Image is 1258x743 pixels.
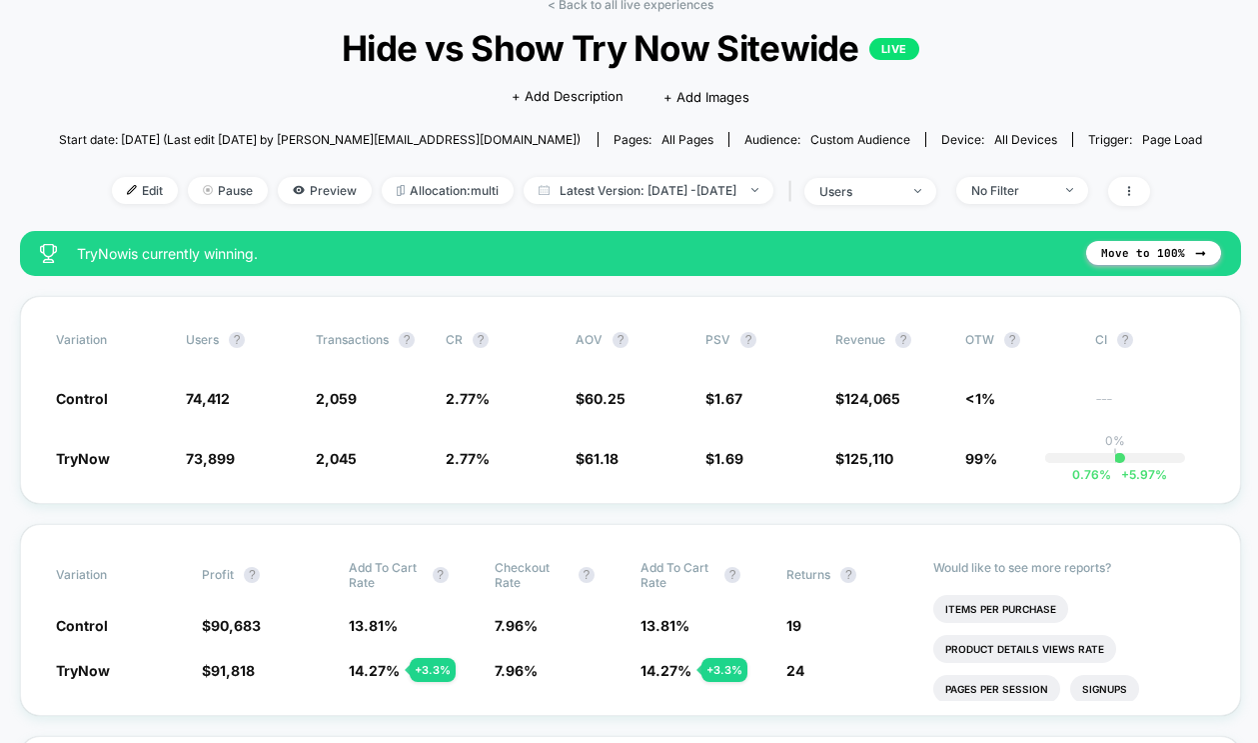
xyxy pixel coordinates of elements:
[112,177,178,204] span: Edit
[1070,675,1139,703] li: Signups
[914,189,921,193] img: end
[211,617,261,634] span: 90,683
[705,332,730,347] span: PSV
[473,332,489,348] button: ?
[202,567,234,582] span: Profit
[1142,132,1202,147] span: Page Load
[701,658,747,682] div: + 3.3 %
[810,132,910,147] span: Custom Audience
[211,662,255,679] span: 91,818
[433,567,449,583] button: ?
[524,177,773,204] span: Latest Version: [DATE] - [DATE]
[844,450,893,467] span: 125,110
[740,332,756,348] button: ?
[994,132,1057,147] span: all devices
[512,87,624,107] span: + Add Description
[116,27,1145,69] span: Hide vs Show Try Now Sitewide
[663,89,749,105] span: + Add Images
[1086,241,1221,265] button: Move to 100%
[1117,332,1133,348] button: ?
[971,183,1051,198] div: No Filter
[397,185,405,196] img: rebalance
[349,662,400,679] span: 14.27 %
[965,390,995,407] span: <1%
[399,332,415,348] button: ?
[579,567,595,583] button: ?
[77,245,1066,262] span: TryNow is currently winning.
[1072,467,1111,482] span: 0.76 %
[1121,467,1129,482] span: +
[188,177,268,204] span: Pause
[835,332,885,347] span: Revenue
[316,450,357,467] span: 2,045
[410,658,456,682] div: + 3.3 %
[202,662,255,679] span: $
[925,132,1072,147] span: Device:
[614,132,713,147] div: Pages:
[933,635,1116,663] li: Product Details Views Rate
[895,332,911,348] button: ?
[56,390,108,407] span: Control
[59,132,581,147] span: Start date: [DATE] (Last edit [DATE] by [PERSON_NAME][EMAIL_ADDRESS][DOMAIN_NAME])
[840,567,856,583] button: ?
[56,560,166,590] span: Variation
[1095,393,1205,408] span: ---
[40,244,57,263] img: success_star
[724,567,740,583] button: ?
[965,332,1075,348] span: OTW
[278,177,372,204] span: Preview
[446,390,490,407] span: 2.77 %
[819,184,899,199] div: users
[495,662,538,679] span: 7.96 %
[714,390,742,407] span: 1.67
[786,617,801,634] span: 19
[744,132,910,147] div: Audience:
[844,390,900,407] span: 124,065
[316,332,389,347] span: Transactions
[585,450,619,467] span: 61.18
[783,177,804,206] span: |
[349,617,398,634] span: 13.81 %
[661,132,713,147] span: all pages
[495,560,569,590] span: Checkout Rate
[56,332,166,348] span: Variation
[56,617,108,634] span: Control
[705,450,743,467] span: $
[382,177,514,204] span: Allocation: multi
[786,662,804,679] span: 24
[1111,467,1167,482] span: 5.97 %
[186,390,230,407] span: 74,412
[714,450,743,467] span: 1.69
[349,560,423,590] span: Add To Cart Rate
[1004,332,1020,348] button: ?
[1066,188,1073,192] img: end
[56,450,110,467] span: TryNow
[446,450,490,467] span: 2.77 %
[640,617,689,634] span: 13.81 %
[1088,132,1202,147] div: Trigger:
[576,390,626,407] span: $
[933,560,1206,575] p: Would like to see more reports?
[539,185,550,195] img: calendar
[705,390,742,407] span: $
[495,617,538,634] span: 7.96 %
[933,595,1068,623] li: Items Per Purchase
[869,38,919,60] p: LIVE
[203,185,213,195] img: end
[835,450,893,467] span: $
[127,185,137,195] img: edit
[835,390,900,407] span: $
[751,188,758,192] img: end
[316,390,357,407] span: 2,059
[585,390,626,407] span: 60.25
[640,560,714,590] span: Add To Cart Rate
[244,567,260,583] button: ?
[933,675,1060,703] li: Pages Per Session
[1105,433,1125,448] p: 0%
[186,450,235,467] span: 73,899
[1113,448,1117,463] p: |
[186,332,219,347] span: users
[640,662,691,679] span: 14.27 %
[446,332,463,347] span: CR
[786,567,830,582] span: Returns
